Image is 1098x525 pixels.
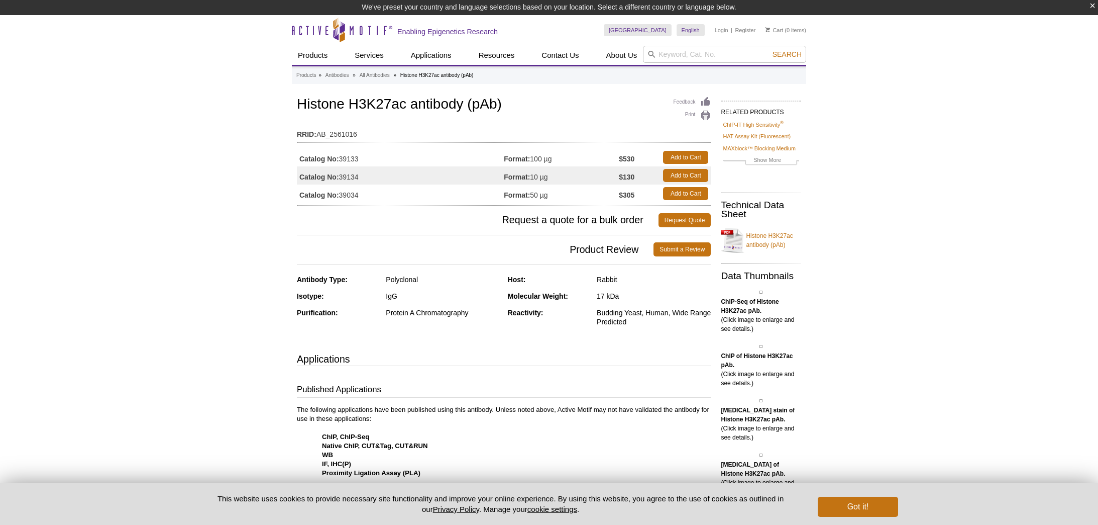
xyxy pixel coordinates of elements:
[765,27,770,32] img: Your Cart
[715,27,728,34] a: Login
[723,132,791,141] a: HAT Assay Kit (Fluorescent)
[299,172,339,182] strong: Catalog No:
[400,72,474,78] li: Histone H3K27ac antibody (pAb)
[721,272,801,281] h2: Data Thumbnails
[673,97,711,108] a: Feedback
[653,242,711,256] a: Submit a Review
[297,242,653,256] span: Product Review
[663,187,708,200] a: Add to Cart
[759,345,762,348] img: Histone H3K27ac antibody (pAb) tested by ChIP.
[773,50,802,58] span: Search
[322,469,420,477] strong: Proximity Ligation Assay (PLA)
[604,24,672,36] a: [GEOGRAPHIC_DATA]
[770,50,805,59] button: Search
[721,407,795,423] b: [MEDICAL_DATA] stain of Histone H3K27ac pAb.
[292,46,334,65] a: Products
[200,493,801,514] p: This website uses cookies to provide necessary site functionality and improve your online experie...
[721,201,801,219] h2: Technical Data Sheet
[677,24,705,36] a: English
[673,110,711,121] a: Print
[765,24,806,36] li: (0 items)
[297,185,504,203] td: 39034
[721,298,779,314] b: ChIP-Seq of Histone H3K27ac pAb.
[527,505,577,513] button: cookie settings
[297,405,711,505] p: The following applications have been published using this antibody. Unless noted above, Active Mo...
[504,185,619,203] td: 50 µg
[405,46,458,65] a: Applications
[721,101,801,119] h2: RELATED PRODUCTS
[508,276,526,284] strong: Host:
[721,406,801,442] p: (Click image to enlarge and see details.)
[318,72,321,78] li: »
[297,148,504,166] td: 39133
[386,275,500,284] div: Polyclonal
[297,384,711,398] h3: Published Applications
[721,460,801,496] p: (Click image to enlarge and see details.)
[658,213,711,227] a: Request Quote
[643,46,806,63] input: Keyword, Cat. No.
[597,275,711,284] div: Rabbit
[504,172,530,182] strong: Format:
[723,155,799,167] a: Show More
[735,27,755,34] a: Register
[619,154,634,163] strong: $530
[296,71,316,80] a: Products
[386,308,500,317] div: Protein A Chromatography
[759,291,762,294] img: Histone H3K27ac antibody (pAb) tested by ChIP-Seq.
[297,309,338,317] strong: Purification:
[597,292,711,301] div: 17 kDa
[619,172,634,182] strong: $130
[663,151,708,164] a: Add to Cart
[780,120,784,125] sup: ®
[721,225,801,255] a: Histone H3K27ac antibody (pAb)
[504,191,530,200] strong: Format:
[325,71,349,80] a: Antibodies
[721,297,801,333] p: (Click image to enlarge and see details.)
[433,505,479,513] a: Privacy Policy
[535,46,585,65] a: Contact Us
[473,46,521,65] a: Resources
[297,166,504,185] td: 39134
[504,148,619,166] td: 100 µg
[721,353,793,369] b: ChIP of Histone H3K27ac pAb.
[386,292,500,301] div: IgG
[397,27,498,36] h2: Enabling Epigenetics Research
[721,352,801,388] p: (Click image to enlarge and see details.)
[723,144,796,153] a: MAXblock™ Blocking Medium
[504,154,530,163] strong: Format:
[322,442,428,450] strong: Native ChIP, CUT&Tag, CUT&RUN
[297,352,711,367] h3: Applications
[504,166,619,185] td: 10 µg
[297,97,711,114] h1: Histone H3K27ac antibody (pAb)
[759,399,762,402] img: Histone H3K27ac antibody (pAb) tested by immunofluorescence.
[297,213,658,227] span: Request a quote for a bulk order
[297,276,348,284] strong: Antibody Type:
[322,451,333,459] strong: WB
[322,460,351,468] strong: IF, IHC(P)
[619,191,634,200] strong: $305
[299,191,339,200] strong: Catalog No:
[600,46,643,65] a: About Us
[299,154,339,163] strong: Catalog No:
[393,72,396,78] li: »
[297,124,711,140] td: AB_2561016
[360,71,390,80] a: All Antibodies
[765,27,783,34] a: Cart
[731,24,732,36] li: |
[297,292,324,300] strong: Isotype:
[818,497,898,517] button: Got it!
[663,169,708,182] a: Add to Cart
[597,308,711,326] div: Budding Yeast, Human, Wide Range Predicted
[721,461,785,477] b: [MEDICAL_DATA] of Histone H3K27ac pAb.
[759,454,762,457] img: Histone H3K27ac antibody (pAb) tested by Western blot.
[297,130,316,139] strong: RRID:
[508,309,543,317] strong: Reactivity:
[322,433,369,441] strong: ChIP, ChIP-Seq
[508,292,568,300] strong: Molecular Weight:
[353,72,356,78] li: »
[349,46,390,65] a: Services
[723,120,783,129] a: ChIP-IT High Sensitivity®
